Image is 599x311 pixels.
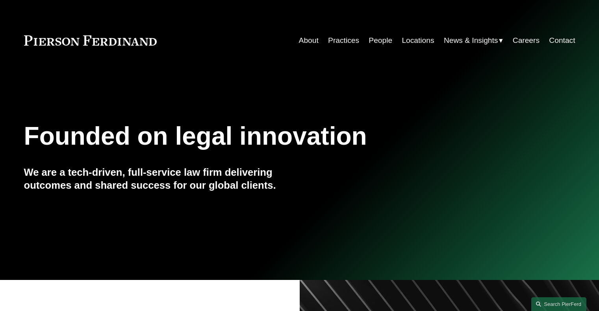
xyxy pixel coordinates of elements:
a: About [299,33,319,48]
h4: We are a tech-driven, full-service law firm delivering outcomes and shared success for our global... [24,166,300,191]
a: Contact [549,33,575,48]
a: Careers [513,33,540,48]
a: Locations [402,33,434,48]
a: Search this site [531,297,586,311]
a: Practices [328,33,359,48]
span: News & Insights [444,34,498,48]
a: folder dropdown [444,33,503,48]
a: People [369,33,392,48]
h1: Founded on legal innovation [24,122,484,151]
